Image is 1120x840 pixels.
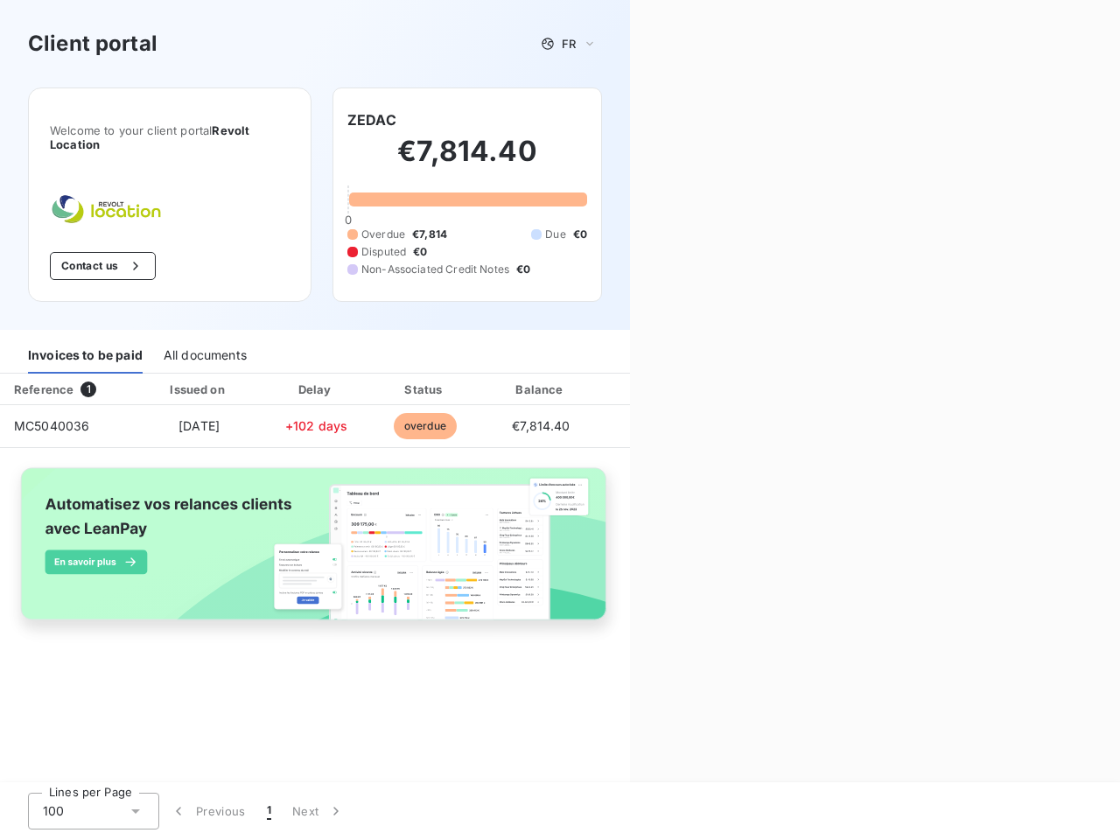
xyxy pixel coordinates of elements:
button: Contact us [50,252,156,280]
span: +102 days [285,418,347,433]
span: €7,814 [412,227,447,242]
span: €0 [573,227,587,242]
span: €0 [516,262,530,277]
span: [DATE] [178,418,220,433]
h3: Client portal [28,28,157,59]
span: Due [545,227,565,242]
div: Status [373,381,477,398]
div: All documents [164,337,247,374]
span: Overdue [361,227,405,242]
button: Previous [159,793,256,829]
div: Balance [484,381,598,398]
span: MC5040036 [14,418,89,433]
span: Disputed [361,244,406,260]
div: Delay [267,381,367,398]
img: banner [7,458,623,646]
img: Company logo [50,193,162,224]
h2: €7,814.40 [347,134,587,186]
span: 1 [267,802,271,820]
span: overdue [394,413,457,439]
div: Issued on [138,381,259,398]
span: €0 [413,244,427,260]
span: FR [562,37,576,51]
span: 1 [80,381,96,397]
button: Next [282,793,355,829]
div: Invoices to be paid [28,337,143,374]
span: Non-Associated Credit Notes [361,262,509,277]
div: Reference [14,382,73,396]
span: 100 [43,802,64,820]
span: Revolt Location [50,123,249,151]
div: PDF [605,381,693,398]
span: Welcome to your client portal [50,123,290,151]
h6: ZEDAC [347,109,396,130]
span: €7,814.40 [512,418,570,433]
span: 0 [345,213,352,227]
button: 1 [256,793,282,829]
